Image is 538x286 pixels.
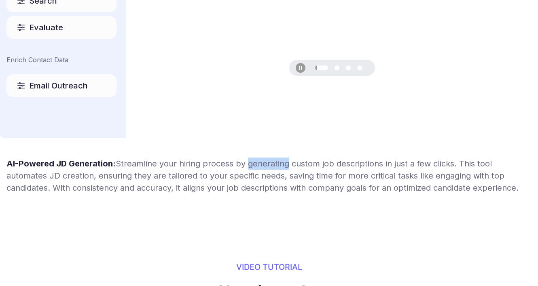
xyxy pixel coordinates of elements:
[6,159,116,168] span: AI-Powered JD Generation:
[91,261,447,273] div: Video tutorial
[6,55,116,65] div: Enrich Contact Data
[6,159,519,193] span: Streamline your hiring process by generating custom job descriptions in just a few clicks. This t...
[29,22,63,33] span: Evaluate
[29,80,88,91] span: Email Outreach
